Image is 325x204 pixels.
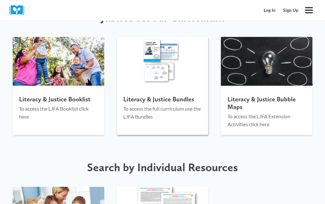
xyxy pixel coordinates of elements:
[117,37,208,85] img: LJFA_Bundle-1-1.png
[87,160,238,174] span: Search by Individual Resources
[260,4,302,16] nav: Secondary Mobile Navigation
[227,95,306,111] h4: Literacy & Justice Bubble Maps
[117,37,208,135] a: Literacy & Justice Bundles To access the full curriculum use the LJFA Bundles
[123,95,202,103] h4: Literacy & Justice Bundles
[219,36,315,87] img: MicrosoftTeams-image-16-1-1024x623.png
[13,37,104,135] a: Literacy & Justice Booklist To access the LJFA Booklist click here
[227,112,306,128] p: To access the LJFA Extension Activities click here
[10,36,106,87] img: spanish-talk-read-play-family.jpg
[10,5,29,15] img: Cox Campus
[279,4,302,16] a: Sign Up
[302,4,315,17] button: Open menu
[123,105,202,121] p: To access the full curriculum use the LJFA Bundles
[19,95,98,103] h4: Literacy & Justice Booklist
[221,37,312,135] a: Literacy & Justice Bubble Maps To access the LJFA Extension Activities click here
[19,105,98,121] p: To access the LJFA Booklist click here
[260,4,279,16] a: Log In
